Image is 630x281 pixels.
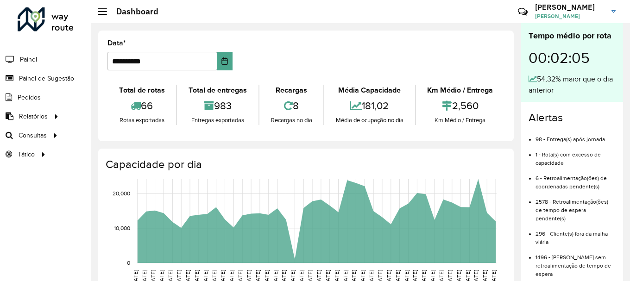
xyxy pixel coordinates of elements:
[179,116,256,125] div: Entregas exportadas
[110,85,174,96] div: Total de rotas
[19,131,47,140] span: Consultas
[262,85,321,96] div: Recargas
[535,223,616,246] li: 296 - Cliente(s) fora da malha viária
[107,6,158,17] h2: Dashboard
[535,246,616,278] li: 1496 - [PERSON_NAME] sem retroalimentação de tempo de espera
[19,112,48,121] span: Relatórios
[110,116,174,125] div: Rotas exportadas
[418,85,502,96] div: Km Médio / Entrega
[110,96,174,116] div: 66
[418,116,502,125] div: Km Médio / Entrega
[179,96,256,116] div: 983
[20,55,37,64] span: Painel
[179,85,256,96] div: Total de entregas
[535,191,616,223] li: 2578 - Retroalimentação(ões) de tempo de espera pendente(s)
[18,150,35,159] span: Tático
[327,96,412,116] div: 181,02
[106,158,504,171] h4: Capacidade por dia
[114,225,130,231] text: 10,000
[535,128,616,144] li: 98 - Entrega(s) após jornada
[535,167,616,191] li: 6 - Retroalimentação(ões) de coordenadas pendente(s)
[127,260,130,266] text: 0
[262,96,321,116] div: 8
[262,116,321,125] div: Recargas no dia
[535,3,605,12] h3: [PERSON_NAME]
[535,144,616,167] li: 1 - Rota(s) com excesso de capacidade
[529,74,616,96] div: 54,32% maior que o dia anterior
[529,42,616,74] div: 00:02:05
[513,2,533,22] a: Contato Rápido
[18,93,41,102] span: Pedidos
[107,37,126,49] label: Data
[535,12,605,20] span: [PERSON_NAME]
[19,74,74,83] span: Painel de Sugestão
[327,85,412,96] div: Média Capacidade
[217,52,233,70] button: Choose Date
[529,111,616,125] h4: Alertas
[529,30,616,42] div: Tempo médio por rota
[113,190,130,196] text: 20,000
[418,96,502,116] div: 2,560
[327,116,412,125] div: Média de ocupação no dia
